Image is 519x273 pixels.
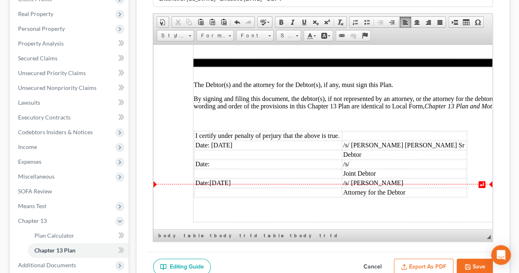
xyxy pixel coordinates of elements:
[18,262,76,268] span: Additional Documents
[236,30,274,41] a: Font
[157,17,169,28] a: Document Properties
[182,232,208,240] a: table element
[298,17,310,28] a: Underline
[11,36,128,51] a: Property Analysis
[183,17,195,28] a: Copy
[350,17,361,28] a: Insert/Remove Numbered List
[18,188,52,195] span: SOFA Review
[172,17,183,28] a: Cut
[434,17,446,28] a: Justify
[41,115,188,124] td: Date:
[34,232,74,239] span: Plan Calculator
[189,134,313,143] td: /s/ [PERSON_NAME]
[189,106,313,115] td: Debtor
[189,143,313,152] td: Attorney for the Debtor
[231,17,243,28] a: Undo
[287,17,298,28] a: Italic
[359,30,370,41] a: Anchor
[237,30,265,41] span: Font
[18,173,55,180] span: Miscellaneous
[310,17,321,28] a: Subscript
[329,232,341,240] a: td element
[400,17,411,28] a: Align Left
[18,69,86,76] span: Unsecured Priority Claims
[271,58,350,65] em: Chapter 13 Plan and Motions
[18,40,64,47] span: Property Analysis
[336,30,348,41] a: Link
[11,95,128,110] a: Lawsuits
[386,17,398,28] a: Increase Indent
[40,50,400,65] p: By signing and filing this document, the debtor(s), if not represented by an attorney, or the att...
[11,51,128,66] a: Secured Claims
[195,17,206,28] a: Paste
[18,99,40,106] span: Lawsuits
[375,17,386,28] a: Decrease Indent
[34,247,75,254] span: Chapter 13 Plan
[18,55,57,62] span: Secured Claims
[460,17,472,28] a: Table
[325,136,332,143] span: Insert paragraph here
[40,37,400,44] p: The Debtor(s) and the attorney for the Debtor(s), if any, must sign this Plan.
[487,235,491,239] span: Resize
[262,232,288,240] a: table element
[18,84,96,91] span: Unsecured Nonpriority Claims
[18,158,41,165] span: Expenses
[249,232,261,240] a: td element
[423,17,434,28] a: Align Right
[335,17,346,28] a: Remove Format
[304,30,318,41] a: Text Color
[321,17,333,28] a: Superscript
[208,232,237,240] a: tbody element
[40,14,68,21] font: Signatures
[18,25,65,32] span: Personal Property
[318,30,333,41] a: Background Color
[411,17,423,28] a: Center
[318,232,328,240] a: tr element
[206,17,218,28] a: Paste as plain text
[28,243,128,258] a: Chapter 13 Plan
[277,30,293,41] span: Size
[11,66,128,80] a: Unsecured Priority Claims
[157,232,181,240] a: body element
[243,17,254,28] a: Redo
[41,96,188,105] td: Date: [DATE]
[18,10,53,17] span: Real Property
[153,45,492,229] iframe: Rich Text Editor, document-ckeditor
[449,17,460,28] a: Insert Page Break for Printing
[491,245,511,265] div: Open Intercom Messenger
[218,17,229,28] a: Paste from Word
[258,17,272,28] a: Spell Checker
[197,30,234,41] a: Format
[11,80,128,95] a: Unsecured Nonpriority Claims
[18,217,47,224] span: Chapter 13
[361,17,373,28] a: Insert/Remove Bulleted List
[41,134,188,143] td: Date:[DATE]
[18,128,93,135] span: Codebtors Insiders & Notices
[288,232,317,240] a: tbody element
[472,17,483,28] a: Insert Special Character
[189,96,313,105] td: /s/ [PERSON_NAME] [PERSON_NAME] Sr
[157,30,186,41] span: Styles
[189,124,313,133] td: Joint Debtor
[18,143,37,150] span: Income
[275,17,287,28] a: Bold
[11,110,128,125] a: Executory Contracts
[11,184,128,199] a: SOFA Review
[197,30,226,41] span: Format
[238,232,248,240] a: tr element
[41,87,188,96] td: I certify under penalty of perjury that the above is true.
[190,116,196,123] font: /s/
[18,114,71,121] span: Executory Contracts
[157,30,194,41] a: Styles
[28,228,128,243] a: Plan Calculator
[348,30,359,41] a: Unlink
[18,202,46,209] span: Means Test
[276,30,301,41] a: Size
